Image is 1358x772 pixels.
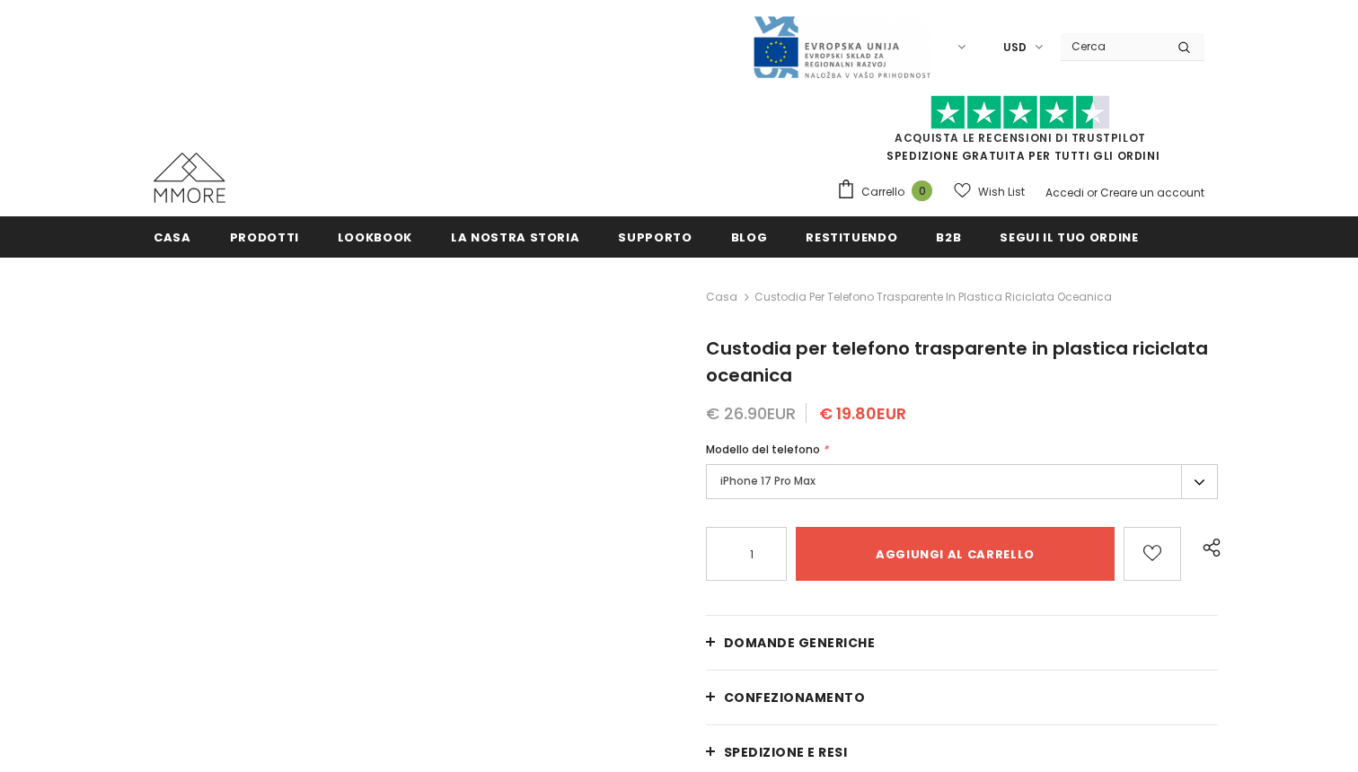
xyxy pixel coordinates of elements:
[230,216,299,257] a: Prodotti
[154,229,191,246] span: Casa
[618,216,692,257] a: supporto
[706,616,1218,670] a: Domande generiche
[1061,33,1164,59] input: Search Site
[1100,185,1204,200] a: Creare un account
[1000,216,1138,257] a: Segui il tuo ordine
[806,216,897,257] a: Restituendo
[978,183,1025,201] span: Wish List
[754,286,1112,308] span: Custodia per telefono trasparente in plastica riciclata oceanica
[154,216,191,257] a: Casa
[912,180,932,201] span: 0
[731,229,768,246] span: Blog
[936,229,961,246] span: B2B
[936,216,961,257] a: B2B
[1000,229,1138,246] span: Segui il tuo ordine
[895,130,1146,145] a: Acquista le recensioni di TrustPilot
[451,216,579,257] a: La nostra storia
[618,229,692,246] span: supporto
[724,689,866,706] span: CONFEZIONAMENTO
[954,176,1025,207] a: Wish List
[230,229,299,246] span: Prodotti
[930,95,1110,130] img: Fidati di Pilot Stars
[731,216,768,257] a: Blog
[819,402,906,425] span: € 19.80EUR
[1045,185,1084,200] a: Accedi
[706,671,1218,724] a: CONFEZIONAMENTO
[706,464,1218,499] label: iPhone 17 Pro Max
[1087,185,1098,200] span: or
[752,39,931,54] a: Javni Razpis
[706,402,796,425] span: € 26.90EUR
[836,103,1204,163] span: SPEDIZIONE GRATUITA PER TUTTI GLI ORDINI
[806,229,897,246] span: Restituendo
[706,442,820,457] span: Modello del telefono
[338,216,412,257] a: Lookbook
[706,336,1208,388] span: Custodia per telefono trasparente in plastica riciclata oceanica
[724,743,848,761] span: Spedizione e resi
[338,229,412,246] span: Lookbook
[752,14,931,80] img: Javni Razpis
[706,286,737,308] a: Casa
[796,527,1115,581] input: Aggiungi al carrello
[861,183,904,201] span: Carrello
[724,634,876,652] span: Domande generiche
[1003,39,1027,57] span: USD
[451,229,579,246] span: La nostra storia
[154,153,225,203] img: Casi MMORE
[836,179,941,206] a: Carrello 0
